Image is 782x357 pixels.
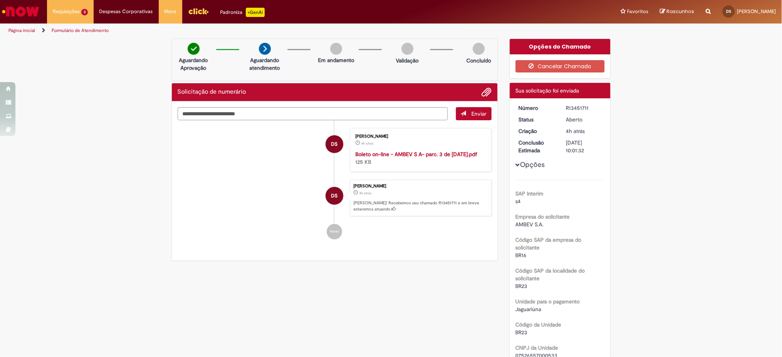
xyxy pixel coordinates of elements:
p: Aguardando Aprovação [175,56,212,72]
b: Código SAP da empresa do solicitante [516,236,582,251]
div: [DATE] 10:01:32 [566,139,602,154]
b: Empresa do solicitante [516,213,570,220]
dt: Conclusão Estimada [513,139,560,154]
p: Em andamento [318,56,354,64]
time: 27/08/2025 11:01:28 [359,191,372,195]
span: [PERSON_NAME] [737,8,776,15]
p: Concluído [466,57,491,64]
img: ServiceNow [1,4,40,19]
p: +GenAi [246,8,265,17]
span: Requisições [53,8,80,15]
button: Enviar [456,107,492,120]
p: Validação [396,57,419,64]
span: s4 [516,198,521,205]
span: BR23 [516,329,528,336]
img: img-circle-grey.png [330,43,342,55]
a: Rascunhos [660,8,695,15]
img: arrow-next.png [259,43,271,55]
ul: Trilhas de página [6,24,516,38]
b: SAP Interim [516,190,544,197]
ul: Histórico de tíquete [178,120,492,248]
span: Enviar [472,110,487,117]
div: 125 KB [355,150,484,166]
time: 27/08/2025 11:01:20 [361,141,373,146]
div: [PERSON_NAME] [353,184,488,189]
span: Jaguariúna [516,306,542,313]
span: Favoritos [627,8,649,15]
div: Padroniza [220,8,265,17]
span: BR16 [516,252,527,259]
p: [PERSON_NAME]! Recebemos seu chamado R13451711 e em breve estaremos atuando. [353,200,488,212]
span: Sua solicitação foi enviada [516,87,579,94]
button: Adicionar anexos [482,87,492,97]
a: Página inicial [8,27,35,34]
b: CNPJ da Unidade [516,344,558,351]
img: img-circle-grey.png [473,43,485,55]
img: img-circle-grey.png [402,43,414,55]
b: Unidade para o pagamento [516,298,580,305]
span: DS [727,9,732,14]
span: 3 [81,9,88,15]
p: Aguardando atendimento [246,56,284,72]
span: 4h atrás [361,141,373,146]
span: Despesas Corporativas [99,8,153,15]
b: Código da Unidade [516,321,562,328]
h2: Solicitação de numerário Histórico de tíquete [178,89,246,96]
a: Boleto on-line - AMBEV S A- parc. 3 de [DATE].pdf [355,151,477,158]
span: BR23 [516,283,528,290]
div: R13451711 [566,104,602,112]
img: click_logo_yellow_360x200.png [188,5,209,17]
dt: Número [513,104,560,112]
div: Opções do Chamado [510,39,610,54]
div: [PERSON_NAME] [355,134,484,139]
a: Formulário de Atendimento [52,27,109,34]
time: 27/08/2025 11:01:28 [566,128,585,135]
dt: Criação [513,127,560,135]
span: Rascunhos [667,8,695,15]
textarea: Digite sua mensagem aqui... [178,107,448,120]
span: AMBEV S.A. [516,221,544,228]
span: More [165,8,177,15]
button: Cancelar Chamado [516,60,605,72]
img: check-circle-green.png [188,43,200,55]
span: DS [331,135,338,153]
div: Dayana Vitoria Oliveira Dos Santos [326,187,343,205]
span: DS [331,187,338,205]
li: Dayana Vitoria Oliveira Dos Santos [178,180,492,217]
b: Código SAP da localidade do solicitante [516,267,585,282]
div: Dayana Vitoria Oliveira Dos Santos [326,135,343,153]
span: 4h atrás [566,128,585,135]
span: 4h atrás [359,191,372,195]
dt: Status [513,116,560,123]
div: Aberto [566,116,602,123]
div: 27/08/2025 11:01:28 [566,127,602,135]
